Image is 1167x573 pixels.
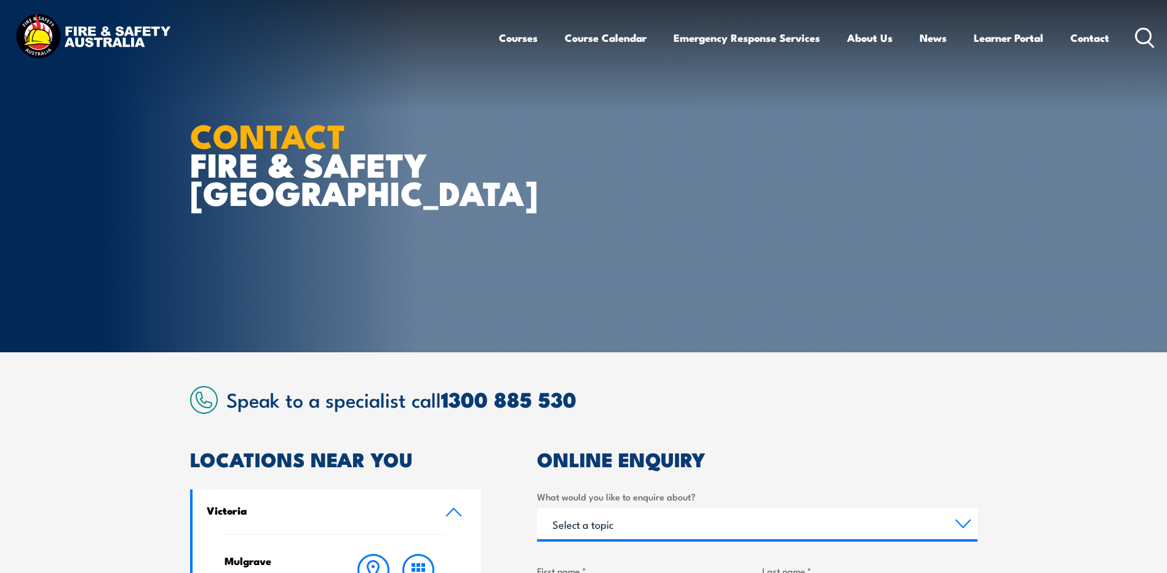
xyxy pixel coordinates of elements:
[920,22,947,54] a: News
[499,22,538,54] a: Courses
[190,450,482,467] h2: LOCATIONS NEAR YOU
[441,382,576,415] a: 1300 885 530
[225,554,327,567] h4: Mulgrave
[190,121,494,207] h1: FIRE & SAFETY [GEOGRAPHIC_DATA]
[674,22,820,54] a: Emergency Response Services
[974,22,1043,54] a: Learner Portal
[190,109,346,160] strong: CONTACT
[537,450,978,467] h2: ONLINE ENQUIRY
[226,388,978,410] h2: Speak to a specialist call
[207,504,427,517] h4: Victoria
[537,489,978,504] label: What would you like to enquire about?
[193,489,482,534] a: Victoria
[565,22,647,54] a: Course Calendar
[847,22,893,54] a: About Us
[1070,22,1109,54] a: Contact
